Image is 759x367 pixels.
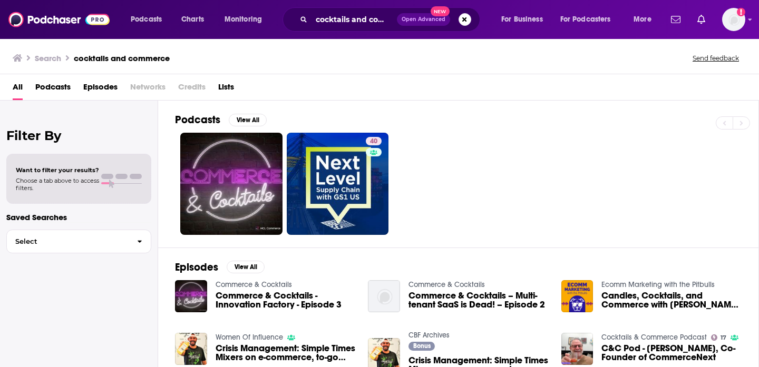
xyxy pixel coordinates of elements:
span: Monitoring [225,12,262,27]
button: Open AdvancedNew [397,13,450,26]
span: Choose a tab above to access filters. [16,177,99,192]
span: Bonus [413,343,431,349]
p: Saved Searches [6,212,151,222]
span: 40 [370,136,377,147]
div: Search podcasts, credits, & more... [293,7,490,32]
span: Charts [181,12,204,27]
span: Logged in as lynlam [722,8,745,31]
h2: Filter By [6,128,151,143]
span: C&C Pod - [PERSON_NAME], Co-Founder of CommerceNext [601,344,742,362]
span: Open Advanced [402,17,445,22]
span: Podcasts [131,12,162,27]
span: For Podcasters [560,12,611,27]
a: All [13,78,23,100]
button: open menu [217,11,276,28]
img: Candles, Cocktails, and Commerce with Alicia Reisinger from Wax Buffalo. [561,280,593,312]
h3: cocktails and commerce [74,53,170,63]
img: User Profile [722,8,745,31]
button: open menu [553,11,626,28]
button: open menu [626,11,665,28]
button: Select [6,230,151,253]
button: Show profile menu [722,8,745,31]
span: Networks [130,78,166,100]
a: CBF Archives [408,331,450,340]
h2: Episodes [175,261,218,274]
a: Crisis Management: Simple Times Mixers on e-commerce, to-go cocktails and what growth looks like now [216,344,356,362]
a: Podcasts [35,78,71,100]
a: Commerce & Cocktails - Innovation Factory - Episode 3 [216,291,356,309]
span: For Business [501,12,543,27]
a: Charts [174,11,210,28]
button: View All [229,114,267,126]
a: Cocktails & Commerce Podcast [601,333,707,342]
a: EpisodesView All [175,261,265,274]
span: 17 [721,335,726,340]
button: open menu [494,11,556,28]
a: Commerce & Cocktails [216,280,292,289]
span: New [431,6,450,16]
span: Select [7,238,129,245]
img: Podchaser - Follow, Share and Rate Podcasts [8,9,110,29]
a: Lists [218,78,234,100]
button: open menu [123,11,176,28]
span: Want to filter your results? [16,166,99,174]
a: Show notifications dropdown [693,11,709,28]
a: Episodes [83,78,118,100]
a: Candles, Cocktails, and Commerce with Alicia Reisinger from Wax Buffalo. [601,291,742,309]
a: 40 [287,133,389,235]
button: Send feedback [689,54,742,63]
h2: Podcasts [175,113,220,126]
svg: Add a profile image [737,8,745,16]
a: Commerce & Cocktails [408,280,485,289]
a: Ecomm Marketing with the Pitbulls [601,280,715,289]
span: Credits [178,78,206,100]
button: View All [227,261,265,273]
a: 40 [366,137,382,145]
a: PodcastsView All [175,113,267,126]
img: C&C Pod - Scott Silverman, Co-Founder of CommerceNext [561,333,593,365]
input: Search podcasts, credits, & more... [312,11,397,28]
a: Commerce & Cocktails – Multi-tenant SaaS is Dead! – Episode 2 [408,291,549,309]
img: Commerce & Cocktails - Innovation Factory - Episode 3 [175,280,207,312]
h3: Search [35,53,61,63]
span: Candles, Cocktails, and Commerce with [PERSON_NAME] from Wax Buffalo. [601,291,742,309]
img: Commerce & Cocktails – Multi-tenant SaaS is Dead! – Episode 2 [368,280,400,312]
a: 17 [711,334,726,341]
span: More [634,12,651,27]
a: Show notifications dropdown [667,11,685,28]
a: C&C Pod - Scott Silverman, Co-Founder of CommerceNext [601,344,742,362]
img: Crisis Management: Simple Times Mixers on e-commerce, to-go cocktails and what growth looks like now [175,333,207,365]
a: Women Of Influence [216,333,283,342]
